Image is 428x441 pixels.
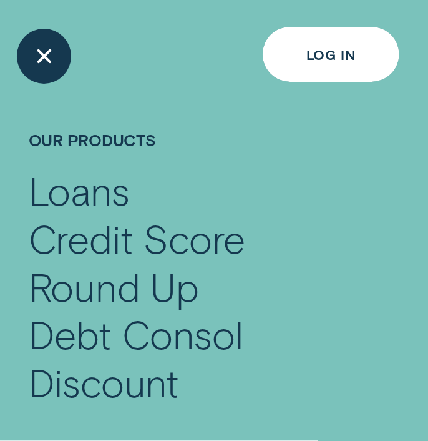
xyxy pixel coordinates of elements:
[29,263,400,311] a: Round Up
[29,129,400,167] h4: Our Products
[29,167,400,215] a: Loans
[306,49,356,61] div: Log in
[263,27,400,82] button: Log in
[29,310,400,407] a: Debt Consol Discount
[17,29,72,84] button: Close Menu
[29,215,400,263] a: Credit Score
